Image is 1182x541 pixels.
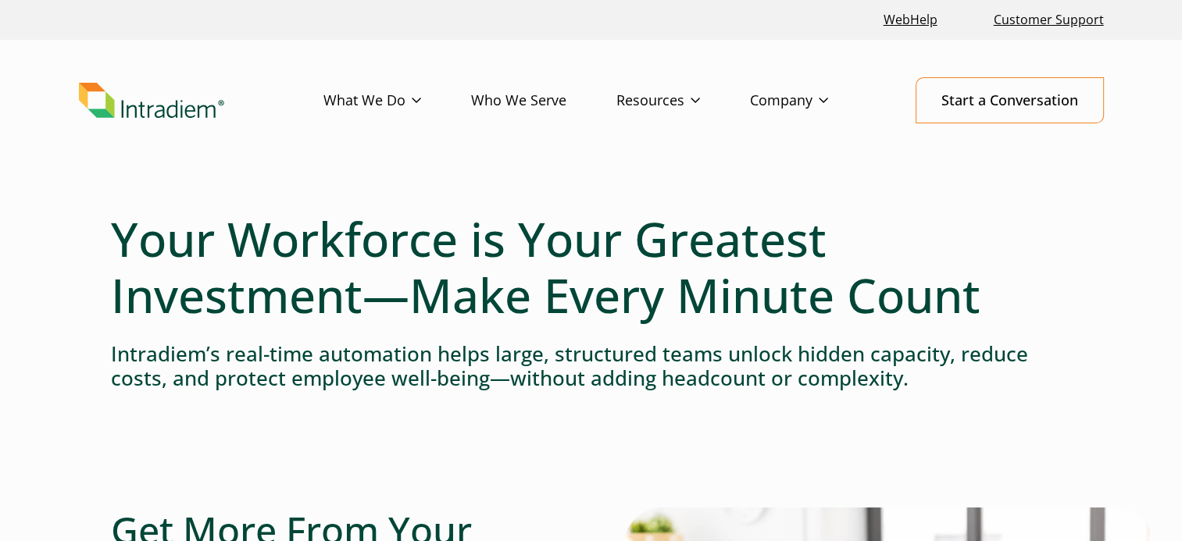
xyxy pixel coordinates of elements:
[323,78,471,123] a: What We Do
[111,211,1072,323] h1: Your Workforce is Your Greatest Investment—Make Every Minute Count
[616,78,750,123] a: Resources
[111,342,1072,390] h4: Intradiem’s real-time automation helps large, structured teams unlock hidden capacity, reduce cos...
[471,78,616,123] a: Who We Serve
[79,83,224,119] img: Intradiem
[79,83,323,119] a: Link to homepage of Intradiem
[987,3,1110,37] a: Customer Support
[877,3,944,37] a: Link opens in a new window
[916,77,1104,123] a: Start a Conversation
[750,78,878,123] a: Company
